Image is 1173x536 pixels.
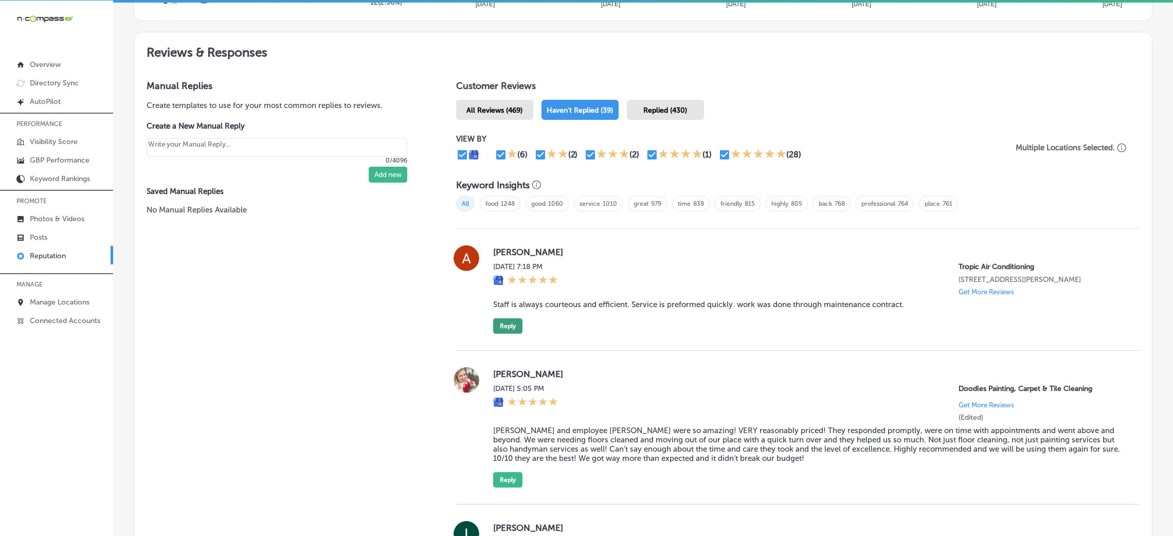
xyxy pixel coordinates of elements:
[943,200,952,207] a: 761
[147,100,423,111] p: Create templates to use for your most common replies to reviews.
[456,134,1003,144] p: VIEW BY
[493,472,522,488] button: Reply
[30,252,66,260] p: Reputation
[819,200,832,207] a: back
[959,401,1014,409] p: Get More Reviews
[485,200,498,207] a: food
[456,196,475,211] span: All
[30,174,90,183] p: Keyword Rankings
[466,106,522,115] span: All Reviews (469)
[493,426,1123,463] blockquote: [PERSON_NAME] and employee [PERSON_NAME] were so amazing! VERY reasonably priced! They responded ...
[731,149,786,161] div: 5 Stars
[147,204,423,216] p: No Manual Replies Available
[852,1,871,8] tspan: [DATE]
[501,200,515,207] a: 1248
[493,318,522,334] button: Reply
[835,200,845,207] a: 768
[977,1,997,8] tspan: [DATE]
[508,275,558,287] div: 5 Stars
[456,180,530,191] h3: Keyword Insights
[597,149,629,161] div: 3 Stars
[147,80,423,92] h3: Manual Replies
[134,32,1152,68] h2: Reviews & Responses
[517,150,528,159] div: (6)
[634,200,648,207] a: great
[786,150,801,159] div: (28)
[925,200,940,207] a: place
[16,14,73,24] img: 660ab0bf-5cc7-4cb8-ba1c-48b5ae0f18e60NCTV_CLogo_TV_Black_-500x88.png
[30,79,79,87] p: Directory Sync
[508,397,558,408] div: 5 Stars
[475,1,495,8] tspan: [DATE]
[658,149,702,161] div: 4 Stars
[1103,1,1122,8] tspan: [DATE]
[30,316,100,325] p: Connected Accounts
[147,187,423,196] label: Saved Manual Replies
[726,1,746,8] tspan: [DATE]
[791,200,802,207] a: 805
[547,149,568,161] div: 2 Stars
[493,300,1123,309] blockquote: Staff is always courteous and efficient. Service is preformed quickly. work was done through main...
[507,149,517,161] div: 1 Star
[745,200,755,207] a: 815
[568,150,578,159] div: (2)
[493,369,1123,379] label: [PERSON_NAME]
[629,150,639,159] div: (2)
[702,150,712,159] div: (1)
[643,106,687,115] span: Replied (430)
[30,156,89,165] p: GBP Performance
[547,106,613,115] span: Haven't Replied (39)
[456,80,1140,96] h1: Customer Reviews
[493,262,558,271] label: [DATE] 7:18 PM
[30,233,47,242] p: Posts
[959,275,1123,284] p: 1342 whitfield ave
[531,200,546,207] a: good
[30,298,89,307] p: Manage Locations
[959,413,983,422] label: (Edited)
[30,215,84,223] p: Photos & Videos
[548,200,563,207] a: 1060
[693,200,704,207] a: 838
[147,157,407,164] p: 0/4096
[493,523,1123,533] label: [PERSON_NAME]
[147,138,407,157] textarea: Create your Quick Reply
[678,200,691,207] a: time
[147,121,407,131] label: Create a New Manual Reply
[959,384,1123,393] p: Doodles Painting, Carpet & Tile Cleaning
[771,200,788,207] a: highly
[30,97,61,106] p: AutoPilot
[959,288,1014,296] p: Get More Reviews
[580,200,600,207] a: service
[898,200,908,207] a: 764
[369,167,407,183] button: Add new
[30,60,61,69] p: Overview
[493,247,1123,257] label: [PERSON_NAME]
[959,262,1123,271] p: Tropic Air Conditioning
[861,200,895,207] a: professional
[30,137,78,146] p: Visibility Score
[601,1,620,8] tspan: [DATE]
[603,200,617,207] a: 1010
[1016,143,1115,152] p: Multiple Locations Selected.
[720,200,742,207] a: friendly
[651,200,661,207] a: 979
[493,384,558,393] label: [DATE] 5:05 PM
